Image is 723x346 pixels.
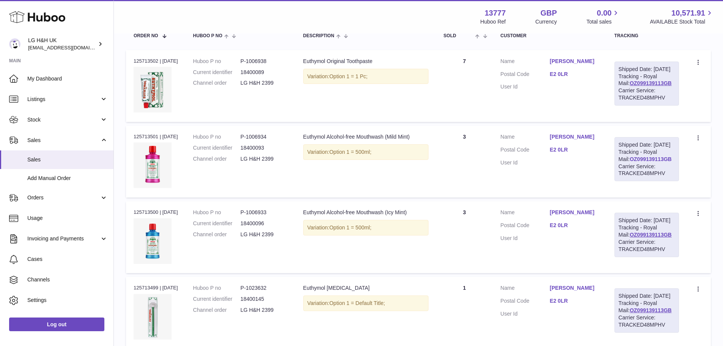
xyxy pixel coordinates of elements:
div: Variation: [303,69,428,84]
dd: P-1006934 [241,133,288,141]
div: Shipped Date: [DATE] [619,66,675,73]
a: OZ099139113GB [630,156,672,162]
span: Cases [27,256,108,263]
div: 125713502 | [DATE] [134,58,178,65]
span: Invoicing and Payments [27,235,100,242]
a: 10,571.91 AVAILABLE Stock Total [650,8,714,25]
dt: Postal Code [501,297,550,307]
span: [EMAIL_ADDRESS][DOMAIN_NAME] [28,44,112,51]
td: 3 [436,126,493,197]
dt: Current identifier [193,144,241,152]
dt: Postal Code [501,222,550,231]
dt: Postal Code [501,146,550,155]
div: Shipped Date: [DATE] [619,141,675,149]
span: AVAILABLE Stock Total [650,18,714,25]
strong: GBP [540,8,557,18]
dd: 18400089 [241,69,288,76]
a: [PERSON_NAME] [550,284,599,292]
span: My Dashboard [27,75,108,82]
dd: 18400093 [241,144,288,152]
a: E2 0LR [550,222,599,229]
span: Option 1 = Default Title; [329,300,385,306]
dd: 18400096 [241,220,288,227]
span: Stock [27,116,100,123]
dt: Postal Code [501,71,550,80]
span: Sales [27,156,108,163]
div: Euthymol Alcohol-free Mouthwash (Mild Mint) [303,133,428,141]
div: Tracking - Royal Mail: [614,288,679,332]
a: OZ099139113GB [630,307,672,313]
dt: Huboo P no [193,284,241,292]
dt: Huboo P no [193,58,241,65]
div: Euthymol Original Toothpaste [303,58,428,65]
strong: 13777 [485,8,506,18]
dt: Channel order [193,231,241,238]
div: Shipped Date: [DATE] [619,292,675,300]
img: Euthymol_Alcohol_Free_Mild_Mint_Mouthwash_500ml.webp [134,142,172,188]
span: Option 1 = 500ml; [329,149,372,155]
dd: P-1023632 [241,284,288,292]
dt: Channel order [193,307,241,314]
span: Add Manual Order [27,175,108,182]
dt: Current identifier [193,220,241,227]
div: Huboo Ref [480,18,506,25]
dt: Current identifier [193,295,241,303]
span: Total sales [586,18,620,25]
img: Euthymol_Tongue_Cleaner-Image-4.webp [134,294,172,340]
dd: 18400145 [241,295,288,303]
a: 0.00 Total sales [586,8,620,25]
div: Customer [501,33,599,38]
div: LG H&H UK [28,37,96,51]
a: Log out [9,318,104,331]
a: OZ099139113GB [630,80,672,86]
div: Carrier Service: TRACKED48MPHV [619,163,675,177]
span: 0.00 [597,8,612,18]
img: Euthymol_Original_Toothpaste_Image-1.webp [134,67,172,112]
div: Variation: [303,220,428,235]
a: E2 0LR [550,71,599,78]
dt: User Id [501,83,550,90]
span: Option 1 = 500ml; [329,224,372,231]
span: Settings [27,297,108,304]
span: Huboo P no [193,33,222,38]
img: internalAdmin-13777@internal.huboo.com [9,38,20,50]
dd: LG H&H 2399 [241,79,288,87]
dt: Channel order [193,155,241,163]
dt: Huboo P no [193,133,241,141]
a: OZ099139113GB [630,232,672,238]
dd: P-1006938 [241,58,288,65]
div: Tracking [614,33,679,38]
dt: Channel order [193,79,241,87]
span: Listings [27,96,100,103]
dd: LG H&H 2399 [241,307,288,314]
img: Euthymol_Alcohol-free_Mouthwash_Icy_Mint_-Image-2.webp [134,218,172,264]
div: Euthymol Alcohol-free Mouthwash (Icy Mint) [303,209,428,216]
div: Variation: [303,144,428,160]
div: Shipped Date: [DATE] [619,217,675,224]
span: Description [303,33,334,38]
div: Variation: [303,295,428,311]
dt: Name [501,133,550,142]
div: Tracking - Royal Mail: [614,137,679,181]
span: Channels [27,276,108,283]
dt: Name [501,58,550,67]
div: 125713499 | [DATE] [134,284,178,291]
div: Carrier Service: TRACKED48MPHV [619,239,675,253]
dt: Name [501,209,550,218]
a: [PERSON_NAME] [550,133,599,141]
span: Usage [27,215,108,222]
div: 125713501 | [DATE] [134,133,178,140]
a: E2 0LR [550,146,599,153]
dt: Current identifier [193,69,241,76]
div: Tracking - Royal Mail: [614,213,679,257]
span: Quantity Sold [444,28,474,38]
dt: User Id [501,235,550,242]
a: E2 0LR [550,297,599,305]
div: Carrier Service: TRACKED48MPHV [619,314,675,329]
div: Tracking - Royal Mail: [614,62,679,106]
span: Orders [27,194,100,201]
span: Order No [134,33,158,38]
a: [PERSON_NAME] [550,209,599,216]
td: 7 [436,50,493,122]
span: Sales [27,137,100,144]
